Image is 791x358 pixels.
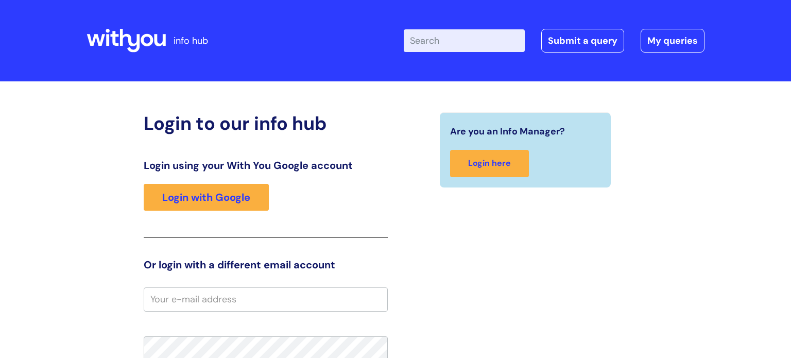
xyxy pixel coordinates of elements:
h3: Or login with a different email account [144,259,388,271]
p: info hub [174,32,208,49]
a: My queries [641,29,704,53]
a: Submit a query [541,29,624,53]
a: Login with Google [144,184,269,211]
a: Login here [450,150,529,177]
span: Are you an Info Manager? [450,123,565,140]
h3: Login using your With You Google account [144,159,388,172]
input: Search [404,29,525,52]
h2: Login to our info hub [144,112,388,134]
input: Your e-mail address [144,287,388,311]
